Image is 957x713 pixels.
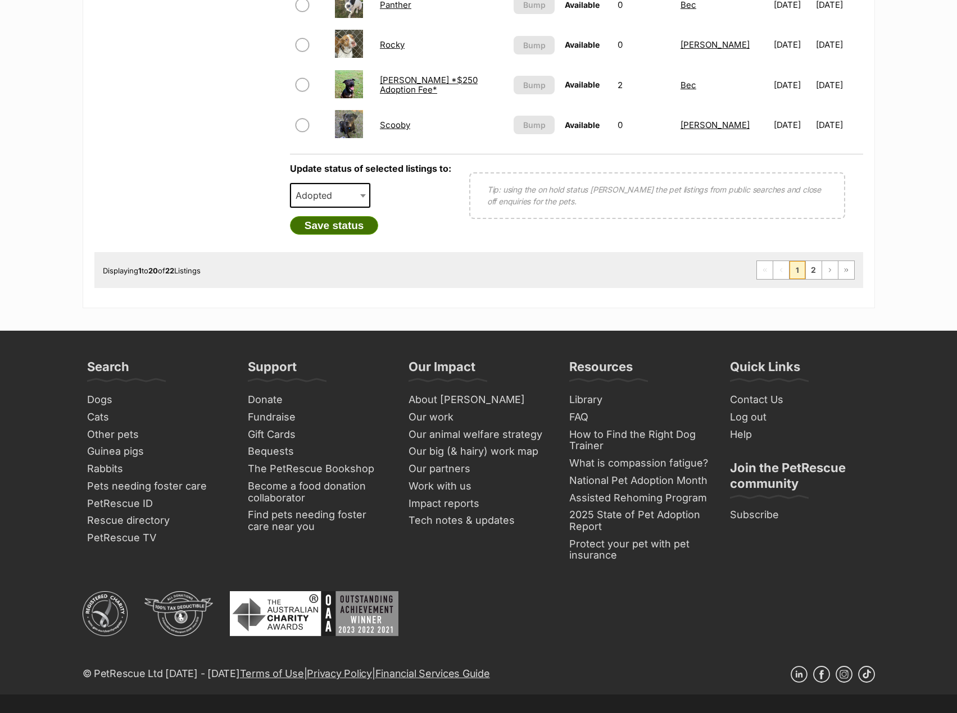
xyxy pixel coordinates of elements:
[725,426,875,444] a: Help
[725,506,875,524] a: Subscribe
[569,359,633,381] h3: Resources
[822,261,838,279] a: Next page
[404,478,554,495] a: Work with us
[83,591,128,636] img: ACNC
[769,106,815,144] td: [DATE]
[404,409,554,426] a: Our work
[816,25,861,64] td: [DATE]
[565,506,714,535] a: 2025 State of Pet Adoption Report
[756,260,855,280] nav: Pagination
[565,120,600,130] span: Available
[404,443,554,460] a: Our big (& hairy) work map
[380,39,405,50] a: Rocky
[681,80,696,90] a: Bec
[83,478,232,495] a: Pets needing foster care
[514,76,555,94] button: Bump
[291,188,343,203] span: Adopted
[243,409,393,426] a: Fundraise
[148,266,158,275] strong: 20
[409,359,475,381] h3: Our Impact
[243,391,393,409] a: Donate
[836,666,852,683] a: Instagram
[565,409,714,426] a: FAQ
[565,455,714,472] a: What is compassion fatigue?
[613,106,675,144] td: 0
[83,460,232,478] a: Rabbits
[404,460,554,478] a: Our partners
[565,490,714,507] a: Assisted Rehoming Program
[83,426,232,444] a: Other pets
[730,460,870,498] h3: Join the PetRescue community
[230,591,398,636] img: Australian Charity Awards - Outstanding Achievement Winner 2023 - 2022 - 2021
[243,460,393,478] a: The PetRescue Bookshop
[813,666,830,683] a: Facebook
[730,359,800,381] h3: Quick Links
[681,39,750,50] a: [PERSON_NAME]
[83,512,232,529] a: Rescue directory
[138,266,142,275] strong: 1
[816,106,861,144] td: [DATE]
[773,261,789,279] span: Previous page
[769,25,815,64] td: [DATE]
[290,183,371,208] span: Adopted
[243,443,393,460] a: Bequests
[565,426,714,455] a: How to Find the Right Dog Trainer
[769,66,815,104] td: [DATE]
[523,39,546,51] span: Bump
[523,79,546,91] span: Bump
[83,495,232,513] a: PetRescue ID
[240,668,304,679] a: Terms of Use
[725,391,875,409] a: Contact Us
[243,478,393,506] a: Become a food donation collaborator
[103,266,201,275] span: Displaying to of Listings
[243,426,393,444] a: Gift Cards
[404,391,554,409] a: About [PERSON_NAME]
[144,591,213,636] img: DGR
[565,391,714,409] a: Library
[83,529,232,547] a: PetRescue TV
[83,666,490,681] p: © PetRescue Ltd [DATE] - [DATE] | |
[248,359,297,381] h3: Support
[290,163,451,174] label: Update status of selected listings to:
[806,261,822,279] a: Page 2
[165,266,174,275] strong: 22
[565,40,600,49] span: Available
[681,120,750,130] a: [PERSON_NAME]
[858,666,875,683] a: TikTok
[565,472,714,490] a: National Pet Adoption Month
[523,119,546,131] span: Bump
[613,66,675,104] td: 2
[757,261,773,279] span: First page
[613,25,675,64] td: 0
[83,443,232,460] a: Guinea pigs
[404,495,554,513] a: Impact reports
[404,426,554,444] a: Our animal welfare strategy
[404,512,554,529] a: Tech notes & updates
[790,261,805,279] span: Page 1
[816,66,861,104] td: [DATE]
[380,75,478,95] a: [PERSON_NAME] *$250 Adoption Fee*
[565,80,600,89] span: Available
[87,359,129,381] h3: Search
[290,216,379,235] button: Save status
[83,391,232,409] a: Dogs
[487,184,827,207] p: Tip: using the on hold status [PERSON_NAME] the pet listings from public searches and close off e...
[514,116,555,134] button: Bump
[838,261,854,279] a: Last page
[83,409,232,426] a: Cats
[725,409,875,426] a: Log out
[307,668,371,679] a: Privacy Policy
[791,666,808,683] a: Linkedin
[375,668,490,679] a: Financial Services Guide
[380,120,410,130] a: Scooby
[243,506,393,535] a: Find pets needing foster care near you
[565,536,714,564] a: Protect your pet with pet insurance
[514,36,555,54] button: Bump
